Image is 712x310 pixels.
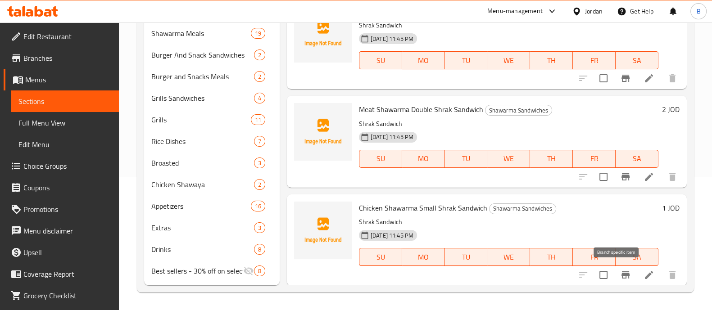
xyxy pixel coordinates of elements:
span: 11 [251,116,265,124]
button: SU [359,248,402,266]
button: Branch-specific-item [615,67,636,89]
div: items [251,201,265,211]
span: Upsell [23,247,112,258]
span: 2 [254,180,265,189]
h6: 1 JOD [662,202,680,214]
button: SU [359,51,402,69]
button: WE [487,51,530,69]
span: SA [619,54,655,67]
span: Burger and Snacks Meals [151,71,254,82]
button: TU [445,248,488,266]
span: SU [363,152,399,165]
p: Shrak Sandwich [359,118,658,130]
span: MO [406,251,441,264]
span: [DATE] 11:45 PM [367,133,417,141]
div: items [254,93,265,103]
span: [DATE] 11:45 PM [367,35,417,43]
span: TH [534,251,569,264]
span: Select to update [594,265,613,284]
button: SA [616,248,658,266]
span: MO [406,54,441,67]
span: Coupons [23,182,112,193]
span: TU [449,152,484,165]
div: Drinks8 [144,238,280,260]
div: items [251,114,265,125]
div: items [254,222,265,233]
button: MO [402,248,445,266]
div: Shawarma Meals [151,28,251,39]
p: Shrak Sandwich [359,216,658,228]
div: Menu-management [487,6,543,17]
button: delete [662,67,683,89]
div: Shawarma Meals19 [144,22,280,44]
span: TU [449,251,484,264]
div: Chicken Shawaya [151,179,254,190]
span: Extras [151,222,254,233]
a: Edit Restaurant [4,26,119,47]
span: Grills Sandwiches [151,93,254,103]
a: Edit menu item [644,73,654,84]
span: Full Menu View [18,117,112,128]
div: Best sellers - 30% off on selected items8 [144,260,280,282]
span: TH [534,152,569,165]
a: Menus [4,69,119,90]
button: FR [573,150,616,168]
span: Drinks [151,244,254,255]
a: Upsell [4,242,119,263]
span: Broasted [151,157,254,168]
span: Select to update [594,69,613,88]
span: 4 [254,94,265,103]
div: items [251,28,265,39]
span: FR [576,54,612,67]
div: items [254,136,265,147]
svg: Inactive section [243,265,254,276]
button: MO [402,51,445,69]
button: TU [445,150,488,168]
span: Edit Restaurant [23,31,112,42]
button: Branch-specific-item [615,264,636,286]
div: Jordan [585,6,603,16]
div: Appetizers [151,201,251,211]
span: [DATE] 11:45 PM [367,231,417,240]
div: items [254,49,265,60]
span: Menu disclaimer [23,225,112,236]
div: Rice Dishes [151,136,254,147]
div: items [254,244,265,255]
span: Promotions [23,204,112,215]
button: WE [487,150,530,168]
button: delete [662,264,683,286]
button: TU [445,51,488,69]
span: Menus [25,74,112,85]
a: Promotions [4,198,119,220]
span: Shawarma Sandwiches [490,203,556,214]
span: WE [491,251,526,264]
span: FR [576,152,612,165]
span: Chicken Shawarma Small Shrak Sandwich [359,201,487,215]
span: MO [406,152,441,165]
button: SA [616,150,658,168]
div: items [254,71,265,82]
span: Sections [18,96,112,107]
button: SU [359,150,402,168]
div: Broasted3 [144,152,280,174]
span: Grills [151,114,251,125]
span: Grocery Checklist [23,290,112,301]
div: Appetizers16 [144,195,280,217]
div: items [254,265,265,276]
span: WE [491,54,526,67]
button: SA [616,51,658,69]
button: Branch-specific-item [615,166,636,188]
span: TU [449,54,484,67]
a: Sections [11,90,119,112]
p: Shrak Sandwich [359,20,658,31]
div: items [254,179,265,190]
div: items [254,157,265,168]
span: 16 [251,202,265,211]
span: WE [491,152,526,165]
span: 7 [254,137,265,146]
